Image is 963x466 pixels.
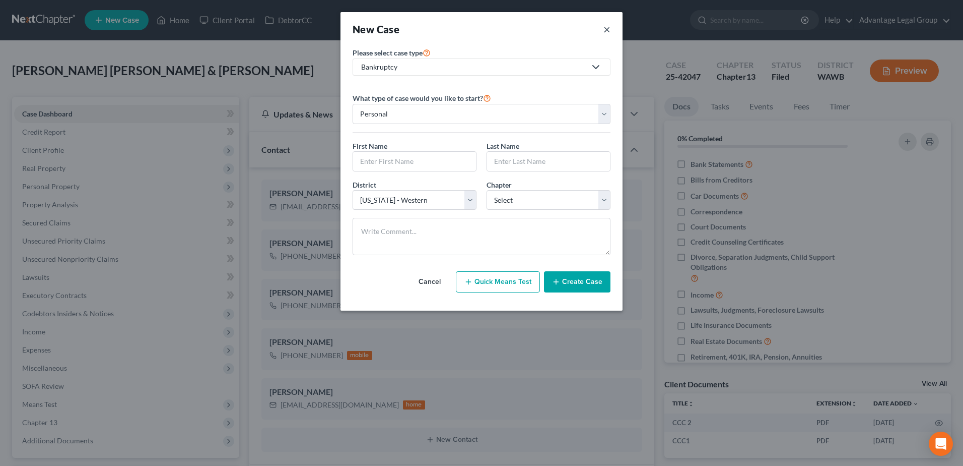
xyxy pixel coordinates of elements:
button: Create Case [544,271,610,293]
span: Chapter [487,181,512,189]
strong: New Case [353,23,399,35]
span: Please select case type [353,48,423,57]
span: Last Name [487,142,519,150]
button: Cancel [407,272,452,292]
div: Bankruptcy [361,62,586,72]
label: What type of case would you like to start? [353,92,491,104]
div: Open Intercom Messenger [929,432,953,456]
span: First Name [353,142,387,150]
button: Quick Means Test [456,271,540,293]
span: District [353,181,376,189]
button: × [603,22,610,36]
input: Enter Last Name [487,152,610,171]
input: Enter First Name [353,152,476,171]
